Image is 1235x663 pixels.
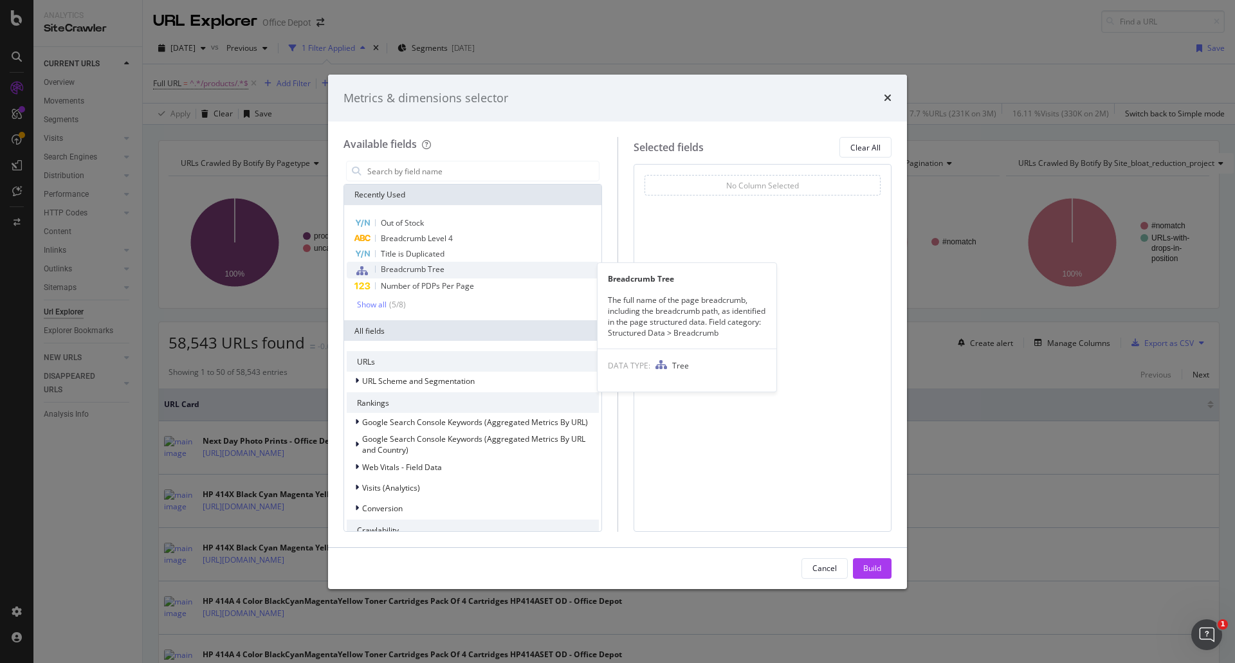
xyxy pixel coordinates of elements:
[381,217,424,228] span: Out of Stock
[598,273,776,284] div: Breadcrumb Tree
[598,295,776,339] div: The full name of the page breadcrumb, including the breadcrumb path, as identified in the page st...
[343,90,508,107] div: Metrics & dimensions selector
[801,558,848,579] button: Cancel
[362,462,442,473] span: Web Vitals - Field Data
[672,360,689,371] span: Tree
[343,137,417,151] div: Available fields
[328,75,907,589] div: modal
[381,280,474,291] span: Number of PDPs Per Page
[362,376,475,386] span: URL Scheme and Segmentation
[884,90,892,107] div: times
[362,417,588,428] span: Google Search Console Keywords (Aggregated Metrics By URL)
[634,140,704,155] div: Selected fields
[381,248,444,259] span: Title is Duplicated
[344,185,601,205] div: Recently Used
[1218,619,1228,630] span: 1
[381,233,453,244] span: Breadcrumb Level 4
[344,320,601,341] div: All fields
[850,142,881,153] div: Clear All
[1191,619,1222,650] iframe: Intercom live chat
[362,482,420,493] span: Visits (Analytics)
[347,392,599,413] div: Rankings
[863,563,881,574] div: Build
[726,180,799,191] div: No Column Selected
[839,137,892,158] button: Clear All
[362,433,585,455] span: Google Search Console Keywords (Aggregated Metrics By URL and Country)
[608,360,650,371] span: DATA TYPE:
[366,161,599,181] input: Search by field name
[347,351,599,372] div: URLs
[812,563,837,574] div: Cancel
[362,503,403,514] span: Conversion
[387,299,406,310] div: ( 5 / 8 )
[853,558,892,579] button: Build
[381,264,444,275] span: Breadcrumb Tree
[347,520,599,540] div: Crawlability
[357,300,387,309] div: Show all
